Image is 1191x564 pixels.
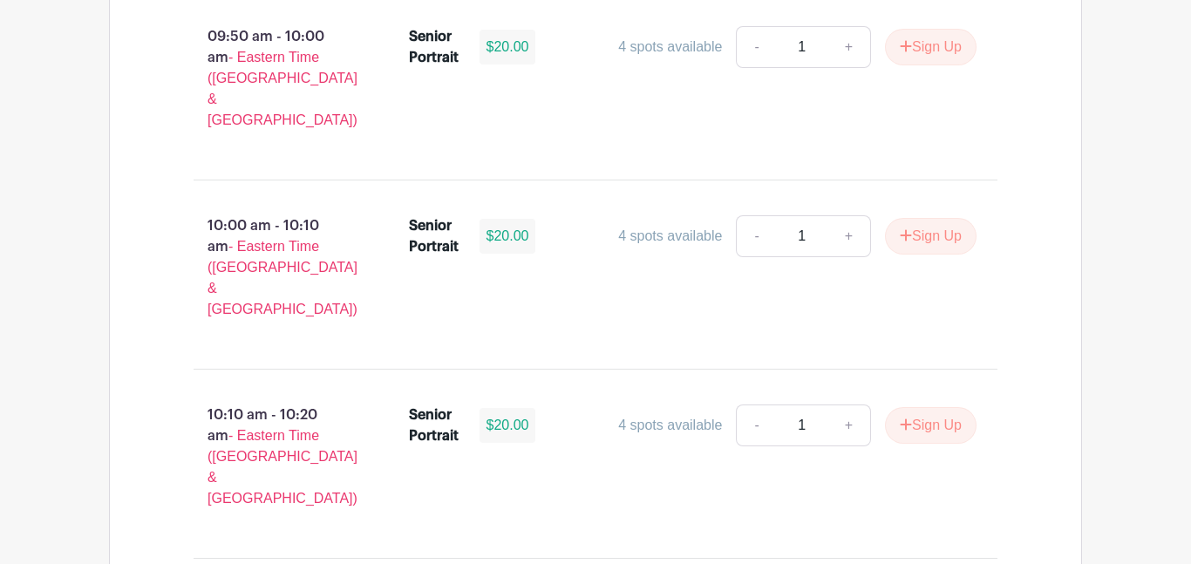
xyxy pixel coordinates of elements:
[618,415,722,436] div: 4 spots available
[409,215,459,257] div: Senior Portrait
[480,408,536,443] div: $20.00
[480,219,536,254] div: $20.00
[885,407,977,444] button: Sign Up
[166,208,381,327] p: 10:00 am - 10:10 am
[480,30,536,65] div: $20.00
[208,239,357,316] span: - Eastern Time ([GEOGRAPHIC_DATA] & [GEOGRAPHIC_DATA])
[166,19,381,138] p: 09:50 am - 10:00 am
[208,428,357,506] span: - Eastern Time ([GEOGRAPHIC_DATA] & [GEOGRAPHIC_DATA])
[208,50,357,127] span: - Eastern Time ([GEOGRAPHIC_DATA] & [GEOGRAPHIC_DATA])
[618,226,722,247] div: 4 spots available
[618,37,722,58] div: 4 spots available
[736,404,776,446] a: -
[736,26,776,68] a: -
[409,26,459,68] div: Senior Portrait
[885,29,977,65] button: Sign Up
[409,404,459,446] div: Senior Portrait
[827,215,871,257] a: +
[166,398,381,516] p: 10:10 am - 10:20 am
[827,404,871,446] a: +
[885,218,977,255] button: Sign Up
[827,26,871,68] a: +
[736,215,776,257] a: -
